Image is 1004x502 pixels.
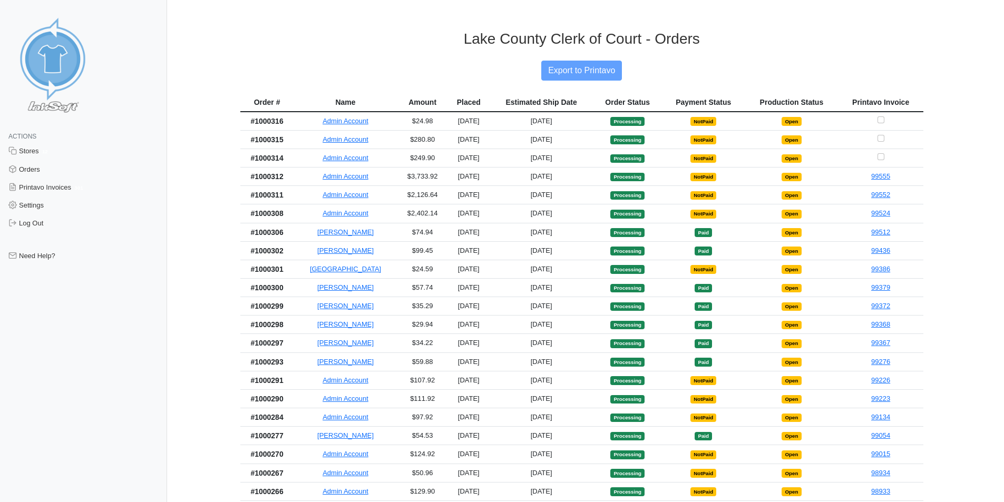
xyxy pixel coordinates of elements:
a: 99372 [871,302,890,310]
a: Admin Account [323,154,368,162]
th: #1000301 [240,260,294,278]
td: [DATE] [448,464,490,482]
th: #1000277 [240,427,294,445]
td: $59.88 [397,352,448,371]
span: Open [782,265,802,274]
td: [DATE] [448,223,490,241]
th: #1000311 [240,186,294,204]
span: Open [782,469,802,478]
a: Admin Account [323,469,368,477]
span: Open [782,135,802,144]
span: Processing [610,191,645,200]
td: $35.29 [397,297,448,316]
td: $97.92 [397,408,448,427]
input: Checkbox for selecting orders for invoice [878,135,884,142]
a: [PERSON_NAME] [317,247,374,254]
a: Admin Account [323,487,368,495]
a: [PERSON_NAME] [317,431,374,439]
td: $2,402.14 [397,204,448,223]
a: 99015 [871,450,890,458]
td: [DATE] [490,204,593,223]
a: [PERSON_NAME] [317,302,374,310]
a: Admin Account [323,209,368,217]
td: [DATE] [490,130,593,149]
td: $99.45 [397,241,448,260]
span: NotPaid [690,469,717,478]
th: #1000290 [240,389,294,408]
span: Processing [610,247,645,255]
a: 98933 [871,487,890,495]
span: 301 [71,183,86,192]
a: Admin Account [323,395,368,402]
td: [DATE] [490,482,593,500]
span: NotPaid [690,450,717,459]
span: Open [782,376,802,385]
span: Processing [610,284,645,293]
th: #1000316 [240,112,294,131]
span: Actions [8,133,36,140]
td: $129.90 [397,482,448,500]
span: Processing [610,302,645,311]
a: 98934 [871,469,890,477]
td: [DATE] [490,464,593,482]
a: 99386 [871,265,890,273]
a: 99379 [871,283,890,291]
span: NotPaid [690,414,717,422]
span: NotPaid [690,395,717,404]
span: Paid [695,339,712,348]
span: Open [782,210,802,219]
td: [DATE] [448,168,490,186]
span: Processing [610,414,645,422]
td: [DATE] [490,427,593,445]
a: Admin Account [323,172,368,180]
span: Processing [610,154,645,163]
a: Admin Account [323,450,368,458]
td: [DATE] [448,389,490,408]
th: Placed [448,93,490,112]
span: Open [782,154,802,163]
td: $54.53 [397,427,448,445]
span: Processing [610,487,645,496]
span: Open [782,321,802,330]
td: [DATE] [490,168,593,186]
td: [DATE] [490,112,593,131]
span: Processing [610,469,645,478]
a: [PERSON_NAME] [317,283,374,291]
span: Processing [610,321,645,330]
span: Paid [695,321,712,330]
a: Admin Account [323,191,368,199]
span: Paid [695,228,712,237]
span: Processing [610,358,645,367]
th: Order # [240,93,294,112]
th: Amount [397,93,448,112]
span: Paid [695,358,712,367]
span: Open [782,191,802,200]
a: 99436 [871,247,890,254]
td: $111.92 [397,389,448,408]
td: [DATE] [490,186,593,204]
td: [DATE] [490,408,593,427]
span: Processing [610,265,645,274]
a: 99223 [871,395,890,402]
span: NotPaid [690,173,717,182]
span: Open [782,339,802,348]
th: Payment Status [662,93,745,112]
span: Open [782,284,802,293]
span: Open [782,450,802,459]
span: 12 [39,147,52,156]
span: NotPaid [690,210,717,219]
a: 99226 [871,376,890,384]
td: [DATE] [490,149,593,167]
td: $107.92 [397,371,448,389]
td: $2,126.64 [397,186,448,204]
span: Open [782,302,802,311]
span: Processing [610,135,645,144]
th: Production Status [745,93,838,112]
td: $57.74 [397,279,448,297]
a: [PERSON_NAME] [317,320,374,328]
span: NotPaid [690,487,717,496]
th: #1000312 [240,168,294,186]
td: [DATE] [490,316,593,334]
td: [DATE] [448,130,490,149]
span: Processing [610,117,645,126]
